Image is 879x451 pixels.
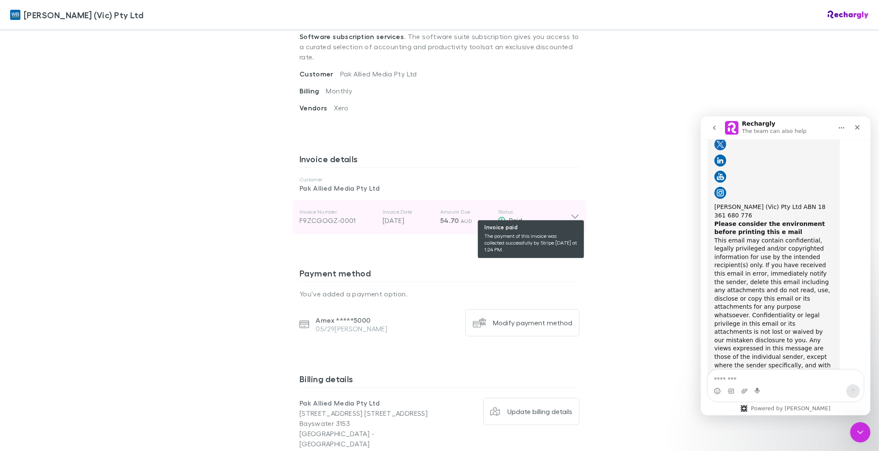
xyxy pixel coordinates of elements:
button: Modify payment method [465,309,579,336]
iframe: Intercom live chat [850,422,871,443]
p: Invoice Date [383,209,434,215]
div: Update billing details [507,407,572,416]
span: Pak Allied Media Pty Ltd [340,70,417,78]
p: Customer [300,176,579,183]
img: Rechargly Logo [828,11,869,19]
span: Paid [509,216,522,224]
p: You’ve added a payment option. [300,289,579,299]
button: Emoji picker [13,271,20,278]
div: [PERSON_NAME] (Vic) Pty Ltd ABN 18 361 680 776 This email may contain confidential, legally privi... [14,87,132,336]
p: Pak Allied Media Pty Ltd [300,183,579,193]
span: AUD [461,218,472,224]
span: 54.70 [440,216,459,225]
textarea: Message… [7,254,162,268]
p: . The software suite subscription gives you access to a curated selection of accounting and produ... [300,25,579,69]
iframe: Intercom live chat [701,116,871,415]
button: Start recording [54,271,61,278]
p: Invoice Number [300,209,376,215]
span: Billing [300,87,326,95]
p: Status [498,209,571,215]
p: Amount Due [440,209,491,215]
div: F9ZCGOGZ-0001 [300,215,376,225]
div: Modify payment method [493,319,572,327]
button: Update billing details [483,398,580,425]
span: [PERSON_NAME] (Vic) Pty Ltd [24,8,143,21]
p: [DATE] [383,215,434,225]
h3: Invoice details [300,154,579,167]
p: [STREET_ADDRESS] [STREET_ADDRESS] [300,408,439,418]
h3: Billing details [300,374,579,387]
span: Xero [334,104,348,112]
div: Invoice NumberF9ZCGOGZ-0001Invoice Date[DATE]Amount Due54.70 AUDStatus [293,200,586,234]
h3: Payment method [300,268,579,282]
span: Vendors [300,104,334,112]
strong: Software subscription services [300,32,404,41]
button: Send a message… [146,268,159,282]
p: [GEOGRAPHIC_DATA] - [GEOGRAPHIC_DATA] [300,428,439,449]
img: Modify payment method's Logo [473,316,486,330]
button: Gif picker [27,271,34,278]
p: Pak Allied Media Pty Ltd [300,398,439,408]
p: Bayswater 3153 [300,418,439,428]
span: Customer [300,70,340,78]
img: William Buck (Vic) Pty Ltd's Logo [10,10,20,20]
b: Please consider the environment before printing this e mail [14,104,124,119]
span: Monthly [326,87,353,95]
p: 05/29 [PERSON_NAME] [316,324,388,333]
button: Upload attachment [40,271,47,278]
